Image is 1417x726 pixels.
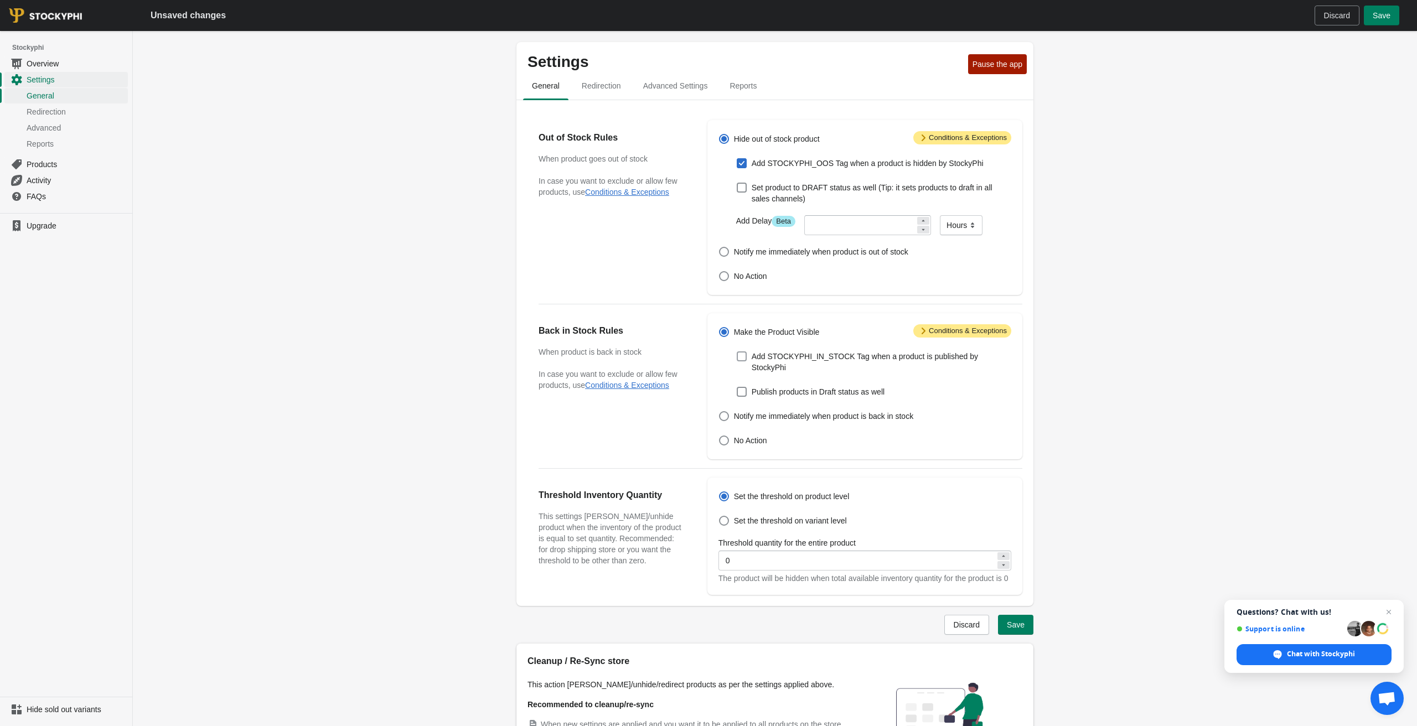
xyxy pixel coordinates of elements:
button: Save [1364,6,1399,25]
span: Stockyphi [12,42,132,53]
span: Chat with Stockyphi [1287,649,1355,659]
a: Redirection [4,103,128,120]
span: Upgrade [27,220,126,231]
a: Reports [4,136,128,152]
span: Advanced Settings [634,76,717,96]
span: No Action [734,271,767,282]
a: Overview [4,55,128,71]
a: Activity [4,172,128,188]
span: Set the threshold on variant level [734,515,847,526]
span: No Action [734,435,767,446]
h3: When product goes out of stock [539,153,685,164]
span: Close chat [1382,605,1395,619]
label: Threshold quantity for the entire product [718,537,856,548]
button: Discard [1315,6,1359,25]
span: General [523,76,568,96]
p: Settings [528,53,964,71]
span: Conditions & Exceptions [913,131,1011,144]
span: Reports [27,138,126,149]
h2: Back in Stock Rules [539,324,685,338]
div: Open chat [1371,682,1404,715]
span: Set the threshold on product level [734,491,850,502]
button: redirection [571,71,632,100]
button: reports [718,71,768,100]
span: Advanced [27,122,126,133]
span: General [27,90,126,101]
a: Upgrade [4,218,128,234]
span: Pause the app [973,60,1022,69]
span: Discard [954,620,980,629]
div: The product will be hidden when total available inventory quantity for the product is 0 [718,573,1011,584]
span: Settings [27,74,126,85]
label: Add Delay [736,215,795,227]
p: In case you want to exclude or allow few products, use [539,369,685,391]
span: Redirection [573,76,630,96]
h2: Threshold Inventory Quantity [539,489,685,502]
button: Conditions & Exceptions [585,188,669,196]
span: Support is online [1237,625,1343,633]
span: FAQs [27,191,126,202]
span: Redirection [27,106,126,117]
h2: Out of Stock Rules [539,131,685,144]
h3: When product is back in stock [539,346,685,357]
span: Activity [27,175,126,186]
button: Save [998,615,1033,635]
span: Set product to DRAFT status as well (Tip: it sets products to draft in all sales channels) [752,182,1011,204]
div: general [516,100,1033,606]
p: In case you want to exclude or allow few products, use [539,175,685,198]
span: Discard [1324,11,1350,20]
h3: This settings [PERSON_NAME]/unhide product when the inventory of the product is equal to set quan... [539,511,685,566]
span: Questions? Chat with us! [1237,608,1392,616]
button: Advanced settings [632,71,719,100]
span: Save [1007,620,1025,629]
a: Hide sold out variants [4,702,128,717]
span: Overview [27,58,126,69]
a: Products [4,156,128,172]
span: Conditions & Exceptions [913,324,1011,338]
span: Hide out of stock product [734,133,820,144]
a: Settings [4,71,128,87]
span: Notify me immediately when product is back in stock [734,411,913,422]
span: Beta [772,216,795,227]
span: Publish products in Draft status as well [752,386,885,397]
a: General [4,87,128,103]
span: Add STOCKYPHI_OOS Tag when a product is hidden by StockyPhi [752,158,984,169]
span: Products [27,159,126,170]
span: Hide sold out variants [27,704,126,715]
button: Conditions & Exceptions [585,381,669,390]
h2: Unsaved changes [151,9,226,22]
a: FAQs [4,188,128,204]
div: Chat with Stockyphi [1237,644,1392,665]
button: Discard [944,615,989,635]
span: Save [1373,11,1390,20]
a: Advanced [4,120,128,136]
p: This action [PERSON_NAME]/unhide/redirect products as per the settings applied above. [528,679,860,690]
span: Add STOCKYPHI_IN_STOCK Tag when a product is published by StockyPhi [752,351,1011,373]
h2: Cleanup / Re-Sync store [528,655,860,668]
button: Pause the app [968,54,1027,74]
button: general [521,71,571,100]
span: Reports [721,76,766,96]
strong: Recommended to cleanup/re-sync [528,700,654,709]
span: Notify me immediately when product is out of stock [734,246,908,257]
span: Make the Product Visible [734,326,820,338]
